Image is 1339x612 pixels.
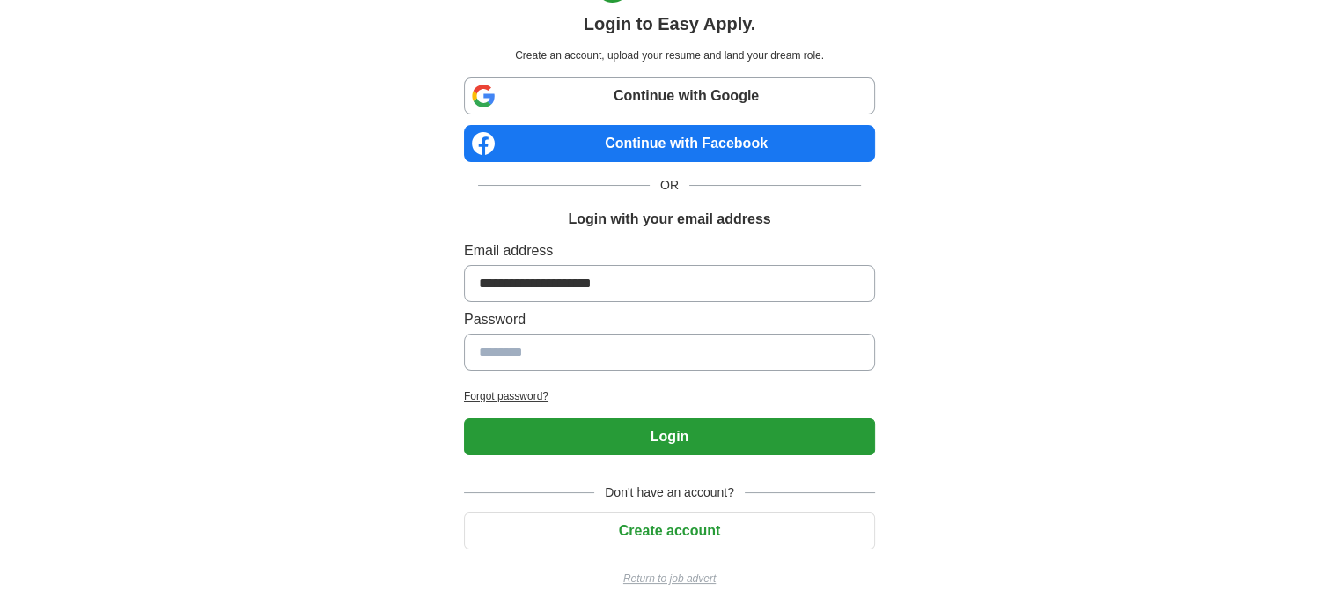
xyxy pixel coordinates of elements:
button: Create account [464,512,875,549]
label: Email address [464,240,875,262]
a: Continue with Google [464,77,875,114]
span: Don't have an account? [594,483,745,502]
span: OR [650,176,689,195]
h1: Login with your email address [568,209,770,230]
button: Login [464,418,875,455]
a: Forgot password? [464,388,875,404]
a: Continue with Facebook [464,125,875,162]
h1: Login to Easy Apply. [584,11,756,37]
a: Create account [464,523,875,538]
label: Password [464,309,875,330]
a: Return to job advert [464,571,875,586]
p: Create an account, upload your resume and land your dream role. [467,48,872,63]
